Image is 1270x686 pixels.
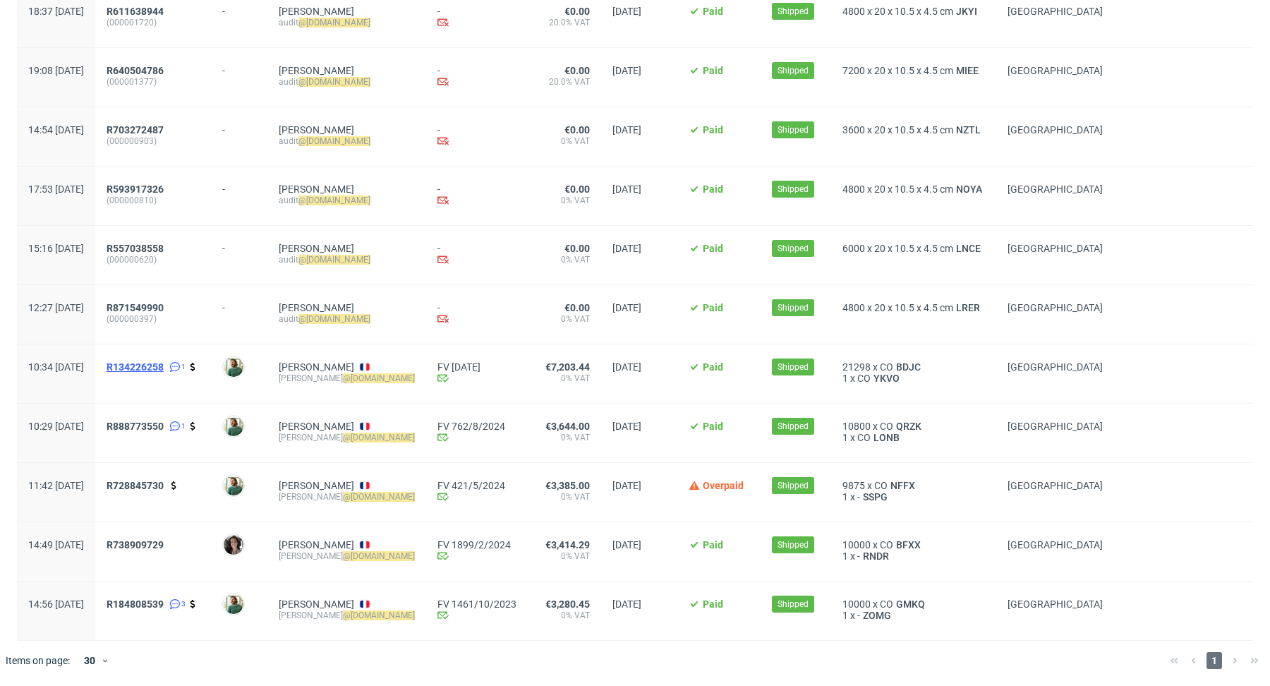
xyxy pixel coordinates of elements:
[279,550,415,562] div: [PERSON_NAME]
[564,183,590,195] span: €0.00
[842,610,985,621] div: x
[857,373,871,384] span: CO
[1206,652,1222,669] span: 1
[107,361,167,373] a: R134226258
[107,421,167,432] a: R888773550
[874,65,953,76] span: 20 x 10.5 x 4.5 cm
[298,195,370,205] mark: @[DOMAIN_NAME]
[842,243,985,254] div: x
[437,243,516,267] div: -
[703,361,723,373] span: Paid
[539,76,590,88] span: 20.0% VAT
[880,361,893,373] span: CO
[703,302,723,313] span: Paid
[437,183,516,208] div: -
[953,183,985,195] span: NOYA
[279,313,415,325] div: audit
[107,254,200,265] span: (000000620)
[842,550,985,562] div: x
[107,65,164,76] span: R640504786
[612,124,641,136] span: [DATE]
[842,373,848,384] span: 1
[222,296,256,313] div: -
[842,550,848,562] span: 1
[437,124,516,149] div: -
[880,421,893,432] span: CO
[874,480,888,491] span: CO
[279,6,354,17] a: [PERSON_NAME]
[953,65,981,76] span: MIEE
[279,76,415,88] div: audit
[612,183,641,195] span: [DATE]
[279,17,415,28] div: audit
[107,195,200,206] span: (000000810)
[842,361,871,373] span: 21298
[1008,480,1103,491] span: [GEOGRAPHIC_DATA]
[279,183,354,195] a: [PERSON_NAME]
[545,598,590,610] span: €3,280.45
[842,598,871,610] span: 10000
[224,416,243,436] img: Alex Le Mee
[564,302,590,313] span: €0.00
[842,539,871,550] span: 10000
[343,433,415,443] mark: @[DOMAIN_NAME]
[874,6,953,17] span: 20 x 10.5 x 4.5 cm
[279,421,354,432] a: [PERSON_NAME]
[545,421,590,432] span: €3,644.00
[437,361,516,373] a: FV [DATE]
[778,5,809,18] span: Shipped
[279,195,415,206] div: audit
[1008,183,1103,195] span: [GEOGRAPHIC_DATA]
[703,124,723,136] span: Paid
[860,610,894,621] span: ZOMG
[857,550,860,562] span: -
[437,421,516,432] a: FV 762/8/2024
[107,243,167,254] a: R557038558
[842,302,985,313] div: x
[893,539,924,550] a: BFXX
[181,361,186,373] span: 1
[279,432,415,443] div: [PERSON_NAME]
[564,124,590,136] span: €0.00
[860,550,892,562] a: RNDR
[298,77,370,87] mark: @[DOMAIN_NAME]
[167,361,186,373] a: 1
[437,302,516,327] div: -
[842,183,985,195] div: x
[279,361,354,373] a: [PERSON_NAME]
[842,491,848,503] span: 1
[437,598,516,610] a: FV 1461/10/2023
[107,6,164,17] span: R611638944
[612,65,641,76] span: [DATE]
[893,421,924,432] a: QRZK
[842,432,985,443] div: x
[842,361,985,373] div: x
[842,421,871,432] span: 10800
[842,373,985,384] div: x
[1008,6,1103,17] span: [GEOGRAPHIC_DATA]
[857,432,871,443] span: CO
[842,243,865,254] span: 6000
[539,610,590,621] span: 0% VAT
[343,610,415,620] mark: @[DOMAIN_NAME]
[953,6,980,17] span: JKYI
[612,421,641,432] span: [DATE]
[778,598,809,610] span: Shipped
[279,302,354,313] a: [PERSON_NAME]
[298,136,370,146] mark: @[DOMAIN_NAME]
[539,195,590,206] span: 0% VAT
[107,421,164,432] span: R888773550
[1008,124,1103,136] span: [GEOGRAPHIC_DATA]
[842,124,985,136] div: x
[107,136,200,147] span: (000000903)
[888,480,918,491] span: NFFX
[871,373,902,384] a: YKVO
[778,538,809,551] span: Shipped
[703,480,744,491] span: Overpaid
[437,6,516,30] div: -
[222,119,256,136] div: -
[539,550,590,562] span: 0% VAT
[871,432,902,443] span: LONB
